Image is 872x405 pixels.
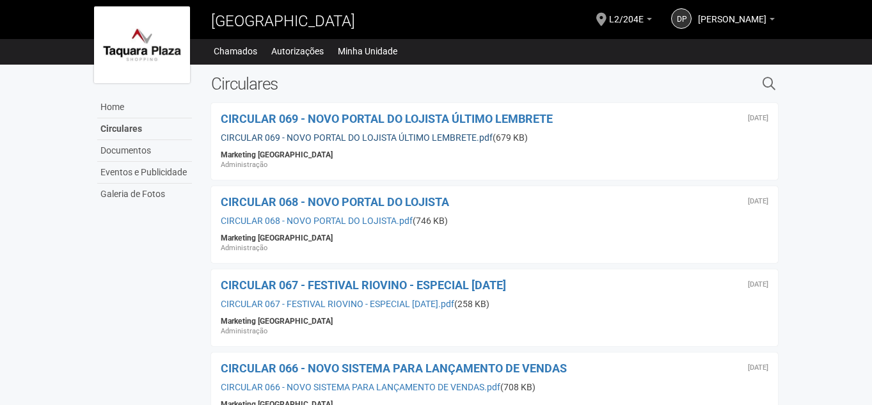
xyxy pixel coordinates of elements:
[221,299,454,309] a: CIRCULAR 067 - FESTIVAL RIOVINO - ESPECIAL [DATE].pdf
[748,198,768,205] div: Quinta-feira, 14 de agosto de 2025 às 15:00
[94,6,190,83] img: logo.jpg
[221,215,769,226] div: (746 KB)
[221,112,553,125] a: CIRCULAR 069 - NOVO PORTAL DO LOJISTA ÚLTIMO LEMBRETE
[748,281,768,289] div: Terça-feira, 22 de julho de 2025 às 20:02
[221,132,769,143] div: (679 KB)
[221,150,769,160] div: Marketing [GEOGRAPHIC_DATA]
[671,8,692,29] a: DP
[97,140,192,162] a: Documentos
[221,195,449,209] a: CIRCULAR 068 - NOVO PORTAL DO LOJISTA
[221,298,769,310] div: (258 KB)
[221,361,567,375] a: CIRCULAR 066 - NOVO SISTEMA PARA LANÇAMENTO DE VENDAS
[221,278,506,292] a: CIRCULAR 067 - FESTIVAL RIOVINO - ESPECIAL [DATE]
[97,184,192,205] a: Galeria de Fotos
[97,118,192,140] a: Circulares
[609,16,652,26] a: L2/204E
[748,364,768,372] div: Segunda-feira, 14 de julho de 2025 às 20:27
[698,2,766,24] span: Daniele Pinheiro
[271,42,324,60] a: Autorizações
[221,382,500,392] a: CIRCULAR 066 - NOVO SISTEMA PARA LANÇAMENTO DE VENDAS.pdf
[221,160,769,170] div: Administração
[221,233,769,243] div: Marketing [GEOGRAPHIC_DATA]
[211,12,355,30] span: [GEOGRAPHIC_DATA]
[221,132,493,143] a: CIRCULAR 069 - NOVO PORTAL DO LOJISTA ÚLTIMO LEMBRETE.pdf
[221,243,769,253] div: Administração
[97,97,192,118] a: Home
[214,42,257,60] a: Chamados
[221,216,413,226] a: CIRCULAR 068 - NOVO PORTAL DO LOJISTA.pdf
[609,2,644,24] span: L2/204E
[748,115,768,122] div: Sexta-feira, 22 de agosto de 2025 às 21:46
[221,316,769,326] div: Marketing [GEOGRAPHIC_DATA]
[338,42,397,60] a: Minha Unidade
[698,16,775,26] a: [PERSON_NAME]
[221,326,769,337] div: Administração
[97,162,192,184] a: Eventos e Publicidade
[221,381,769,393] div: (708 KB)
[211,74,631,93] h2: Circulares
